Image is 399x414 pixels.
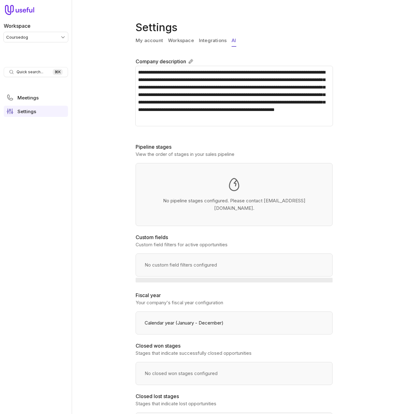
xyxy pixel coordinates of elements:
[4,106,68,117] a: Settings
[136,299,333,306] p: Your company's fiscal year configuration
[141,315,327,330] div: Calendar year (January - December)
[17,95,39,100] span: Meetings
[4,22,31,30] label: Workspace
[136,20,335,35] h1: Settings
[141,366,327,381] div: No closed won stages configured
[199,35,227,47] a: Integrations
[136,278,333,282] span: ‌
[136,241,333,248] p: Custom field filters for active opportunities
[136,342,333,349] h2: Closed won stages
[17,109,36,114] span: Settings
[136,58,186,65] label: Company description
[136,349,333,357] p: Stages that indicate successfully closed opportunities
[168,35,194,47] a: Workspace
[136,400,333,407] p: Stages that indicate lost opportunities
[53,69,63,75] kbd: ⌘ K
[186,57,195,66] button: Edit company description
[136,151,333,158] p: View the order of stages in your sales pipeline
[151,197,317,212] p: No pipeline stages configured. Please contact [EMAIL_ADDRESS][DOMAIN_NAME].
[136,35,163,47] a: My account
[136,392,333,400] h2: Closed lost stages
[17,70,43,75] span: Quick search...
[232,35,236,47] a: AI
[136,291,333,299] h2: Fiscal year
[136,233,333,241] h2: Custom fields
[4,92,68,103] a: Meetings
[141,258,327,272] div: No custom field filters configured
[136,143,333,151] h2: Pipeline stages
